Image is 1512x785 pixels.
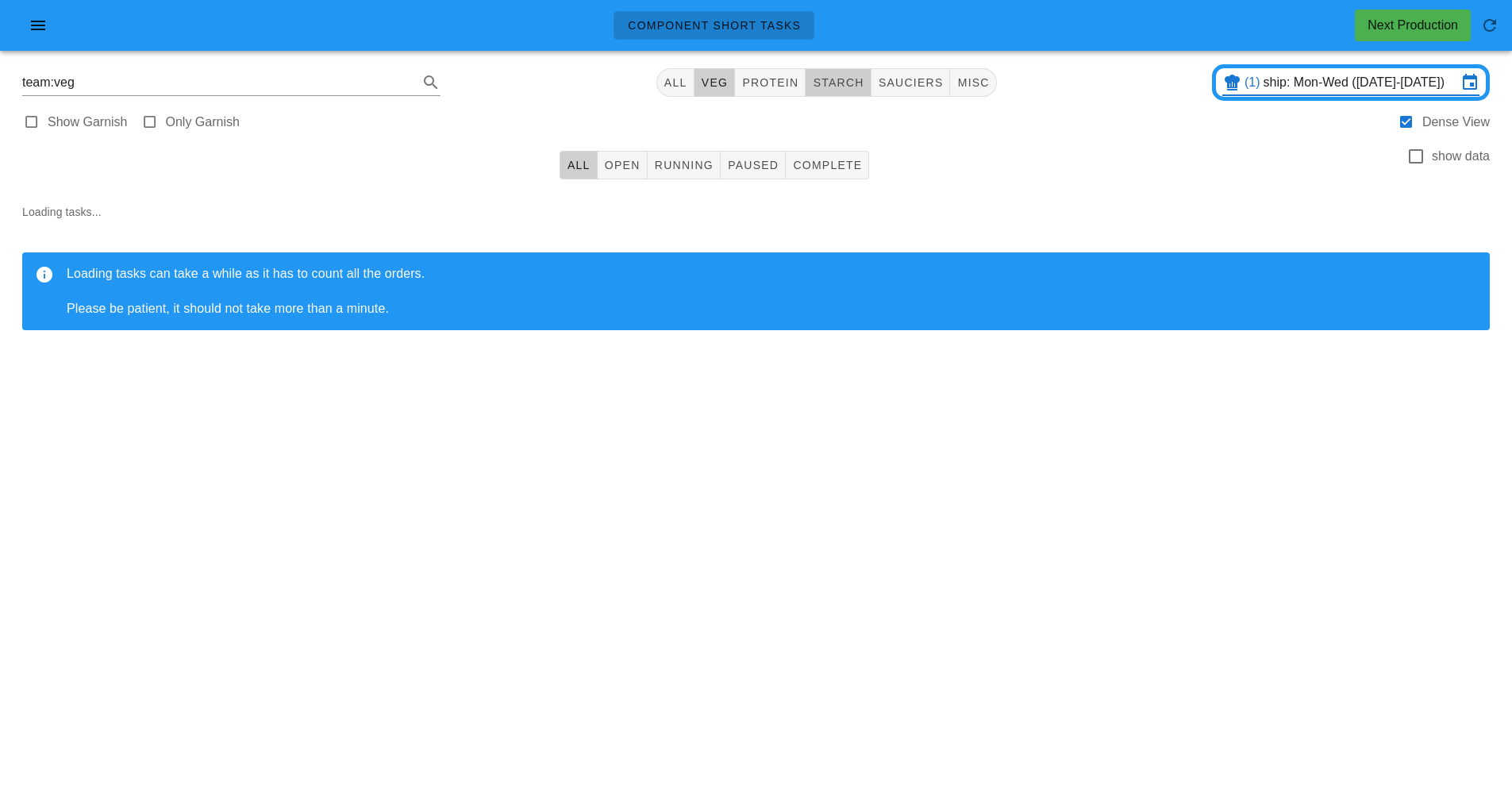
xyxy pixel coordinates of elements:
[627,19,801,32] span: Component Short Tasks
[792,159,862,171] span: Complete
[1245,75,1264,90] div: (1)
[735,68,806,97] button: protein
[1368,16,1458,35] div: Next Production
[560,151,598,179] button: All
[812,76,864,89] span: starch
[786,151,869,179] button: Complete
[648,151,721,179] button: Running
[166,114,240,130] label: Only Garnish
[654,159,714,171] span: Running
[727,159,779,171] span: Paused
[664,76,687,89] span: All
[871,68,951,97] button: sauciers
[48,114,128,130] label: Show Garnish
[721,151,786,179] button: Paused
[1422,114,1490,130] label: Dense View
[741,76,798,89] span: protein
[806,68,871,97] button: starch
[956,76,989,89] span: misc
[604,159,641,171] span: Open
[950,68,996,97] button: misc
[567,159,591,171] span: All
[67,265,1477,317] div: Loading tasks can take a while as it has to count all the orders. Please be patient, it should no...
[694,68,736,97] button: veg
[656,68,694,97] button: All
[1432,148,1490,164] label: show data
[878,76,944,89] span: sauciers
[10,190,1502,356] div: Loading tasks...
[701,76,729,89] span: veg
[614,11,814,40] a: Component Short Tasks
[598,151,648,179] button: Open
